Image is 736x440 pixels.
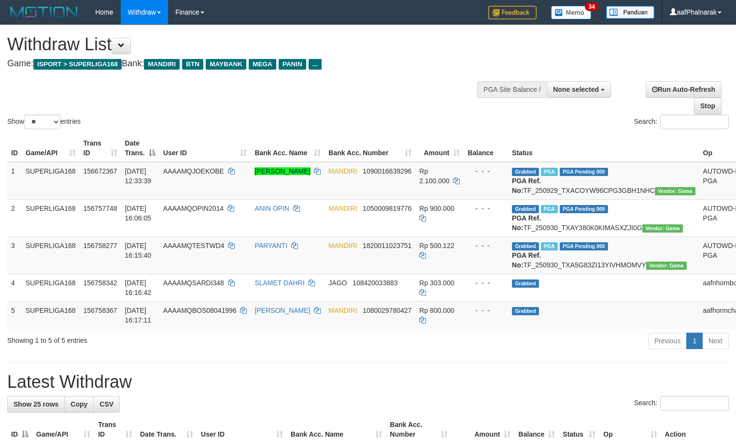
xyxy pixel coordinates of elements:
td: SUPERLIGA168 [22,236,80,274]
span: PANIN [279,59,306,70]
span: AAAAMQOPIN2014 [163,205,224,212]
span: Grabbed [512,279,539,288]
label: Search: [634,396,729,411]
span: Grabbed [512,168,539,176]
a: Show 25 rows [7,396,65,412]
span: JAGO [328,279,347,287]
span: ... [309,59,322,70]
h4: Game: Bank: [7,59,481,69]
span: 156757748 [84,205,117,212]
span: Marked by aafmaleo [541,242,558,250]
th: Amount: activate to sort column ascending [415,134,464,162]
input: Search: [660,396,729,411]
a: CSV [93,396,120,412]
span: [DATE] 12:33:39 [125,167,152,185]
td: TF_250930_TXA5G83ZI13YIVHMOMVY [508,236,699,274]
label: Show entries [7,115,81,129]
span: AAAAMQTESTWD4 [163,242,225,249]
a: [PERSON_NAME] [255,167,310,175]
span: Copy 108420033883 to clipboard [353,279,397,287]
a: [PERSON_NAME] [255,307,310,314]
img: Feedback.jpg [488,6,537,19]
div: - - - [467,278,504,288]
input: Search: [660,115,729,129]
span: PGA Pending [560,242,608,250]
span: [DATE] 16:16:42 [125,279,152,296]
td: 5 [7,301,22,329]
span: Show 25 rows [14,400,58,408]
span: ISPORT > SUPERLIGA168 [33,59,122,70]
td: SUPERLIGA168 [22,274,80,301]
span: 156758342 [84,279,117,287]
a: Next [702,333,729,349]
span: Copy [71,400,87,408]
a: SLAMET DAHRI [255,279,304,287]
span: Rp 500.122 [419,242,454,249]
span: CSV [99,400,113,408]
span: AAAAMQBOS08041996 [163,307,237,314]
th: Balance [464,134,508,162]
div: - - - [467,306,504,315]
span: MAYBANK [206,59,246,70]
td: 4 [7,274,22,301]
span: Copy 1080029780427 to clipboard [363,307,411,314]
span: Marked by aafsengchandara [541,168,558,176]
span: Copy 1090016639296 to clipboard [363,167,411,175]
b: PGA Ref. No: [512,177,541,194]
th: Date Trans.: activate to sort column descending [121,134,159,162]
span: [DATE] 16:06:05 [125,205,152,222]
span: PGA Pending [560,205,608,213]
span: 156758367 [84,307,117,314]
td: 3 [7,236,22,274]
h1: Latest Withdraw [7,372,729,392]
th: Bank Acc. Number: activate to sort column ascending [325,134,415,162]
td: TF_250929_TXACOYW96CPG3GBH1NHC [508,162,699,200]
span: Grabbed [512,242,539,250]
th: Trans ID: activate to sort column ascending [80,134,121,162]
span: MEGA [249,59,276,70]
a: Stop [694,98,722,114]
th: Status [508,134,699,162]
a: Copy [64,396,94,412]
label: Search: [634,115,729,129]
span: 34 [585,2,598,11]
span: MANDIRI [328,167,357,175]
b: PGA Ref. No: [512,214,541,232]
img: Button%20Memo.svg [551,6,592,19]
a: Previous [648,333,687,349]
div: - - - [467,204,504,213]
button: None selected [547,81,611,98]
span: Grabbed [512,307,539,315]
span: 156672367 [84,167,117,175]
td: TF_250930_TXAY380K0KIMASXZJI0G [508,199,699,236]
a: ANIN OPIN [255,205,289,212]
td: SUPERLIGA168 [22,199,80,236]
div: Showing 1 to 5 of 5 entries [7,332,299,345]
span: AAAAMQSARDI348 [163,279,224,287]
a: PARYANTI [255,242,287,249]
span: Rp 303.000 [419,279,454,287]
span: AAAAMQJOEKOBE [163,167,224,175]
span: Marked by aafheankoy [541,205,558,213]
div: - - - [467,241,504,250]
span: Rp 800.000 [419,307,454,314]
img: panduan.png [606,6,654,19]
img: MOTION_logo.png [7,5,81,19]
select: Showentries [24,115,60,129]
span: Copy 1820011023751 to clipboard [363,242,411,249]
a: Run Auto-Refresh [646,81,722,98]
th: Game/API: activate to sort column ascending [22,134,80,162]
span: None selected [553,86,599,93]
span: Copy 1050009819776 to clipboard [363,205,411,212]
span: MANDIRI [328,307,357,314]
span: Vendor URL: https://trx31.1velocity.biz [646,262,687,270]
span: [DATE] 16:17:11 [125,307,152,324]
th: User ID: activate to sort column ascending [159,134,251,162]
span: MANDIRI [328,205,357,212]
span: BTN [182,59,203,70]
div: PGA Site Balance / [477,81,547,98]
span: PGA Pending [560,168,608,176]
span: Grabbed [512,205,539,213]
b: PGA Ref. No: [512,251,541,269]
td: SUPERLIGA168 [22,301,80,329]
